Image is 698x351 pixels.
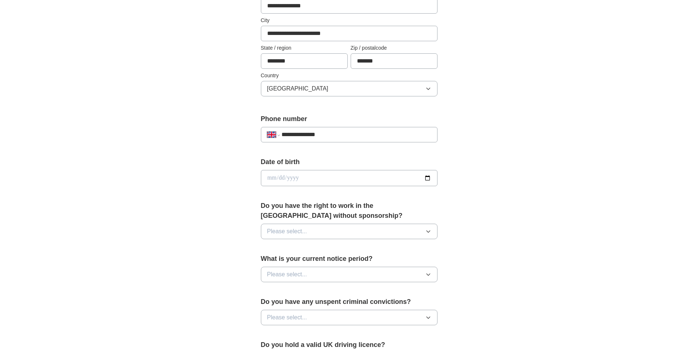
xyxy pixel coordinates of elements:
[261,310,437,325] button: Please select...
[261,201,437,221] label: Do you have the right to work in the [GEOGRAPHIC_DATA] without sponsorship?
[261,44,348,52] label: State / region
[261,254,437,264] label: What is your current notice period?
[261,297,437,307] label: Do you have any unspent criminal convictions?
[261,72,437,79] label: Country
[351,44,437,52] label: Zip / postalcode
[261,224,437,239] button: Please select...
[261,267,437,282] button: Please select...
[261,17,437,24] label: City
[267,270,307,279] span: Please select...
[267,84,329,93] span: [GEOGRAPHIC_DATA]
[261,340,437,350] label: Do you hold a valid UK driving licence?
[267,313,307,322] span: Please select...
[261,157,437,167] label: Date of birth
[261,81,437,96] button: [GEOGRAPHIC_DATA]
[267,227,307,236] span: Please select...
[261,114,437,124] label: Phone number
